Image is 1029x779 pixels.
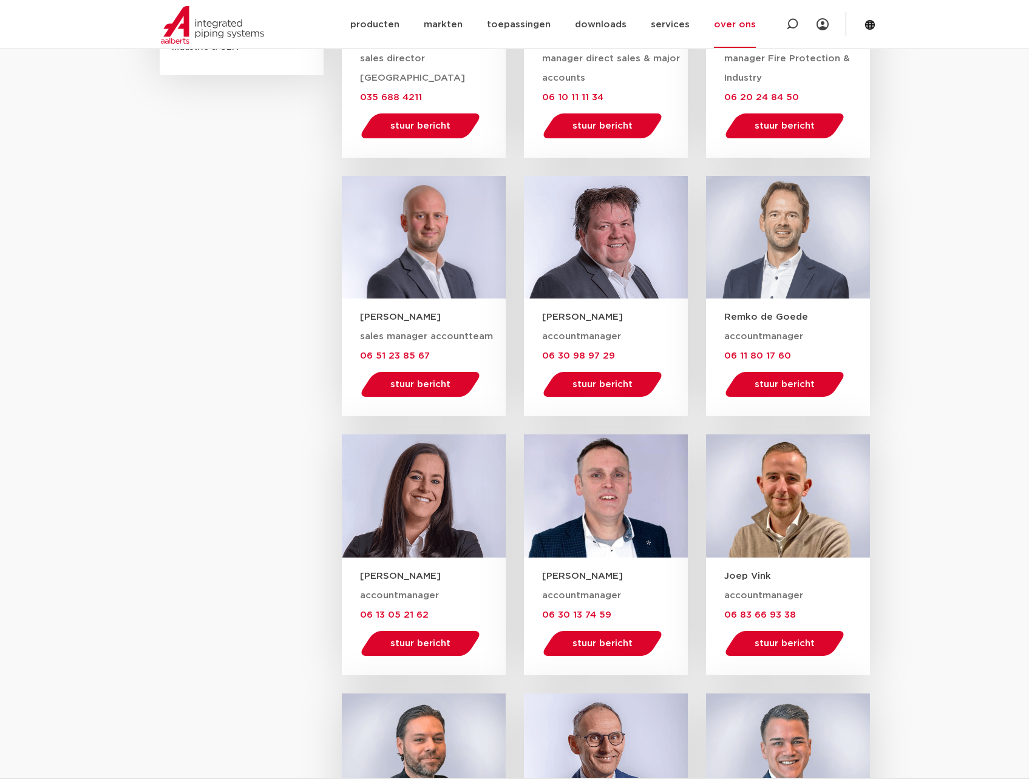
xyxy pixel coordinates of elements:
span: 06 20 24 84 50 [724,93,799,102]
span: 06 30 13 74 59 [542,610,611,619]
span: sales manager accountteam [360,332,493,341]
span: sales director [GEOGRAPHIC_DATA] [360,54,465,83]
span: stuur bericht [755,121,815,130]
span: stuur bericht [390,121,450,130]
h3: Remko de Goede [724,311,870,323]
a: 06 11 80 17 60 [724,351,791,360]
a: over ons [714,1,756,48]
a: 06 20 24 84 50 [724,92,799,102]
a: 06 83 66 93 38 [724,610,796,619]
a: 06 13 05 21 62 [360,610,429,619]
h3: [PERSON_NAME] [360,311,506,323]
h3: [PERSON_NAME] [542,311,688,323]
h3: Joep Vink [724,570,870,582]
a: 035 688 4211 [360,92,422,102]
span: stuur bericht [572,121,633,130]
span: stuur bericht [755,639,815,648]
h3: [PERSON_NAME] [360,570,506,582]
a: markten [424,1,463,48]
nav: Menu [350,1,756,48]
span: stuur bericht [390,639,450,648]
a: 06 51 23 85 67 [360,351,430,360]
a: producten [350,1,399,48]
a: downloads [575,1,627,48]
span: 035 688 4211 [360,93,422,102]
a: 06 30 98 97 29 [542,351,615,360]
span: accountmanager [360,591,439,600]
span: stuur bericht [755,380,815,389]
span: stuur bericht [390,380,450,389]
span: accountmanager [724,591,803,600]
span: 06 13 05 21 62 [360,610,429,619]
span: 06 83 66 93 38 [724,610,796,619]
span: stuur bericht [572,639,633,648]
span: accountmanager [724,332,803,341]
h3: [PERSON_NAME] [542,570,688,582]
span: accountmanager [542,332,621,341]
span: manager direct sales & major accounts [542,54,680,83]
a: 06 10 11 11 34 [542,92,603,102]
a: toepassingen [487,1,551,48]
span: accountmanager [542,591,621,600]
span: stuur bericht [572,380,633,389]
a: services [651,1,690,48]
span: manager Fire Protection & Industry [724,54,850,83]
a: 06 30 13 74 59 [542,610,611,619]
span: 06 10 11 11 34 [542,93,603,102]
